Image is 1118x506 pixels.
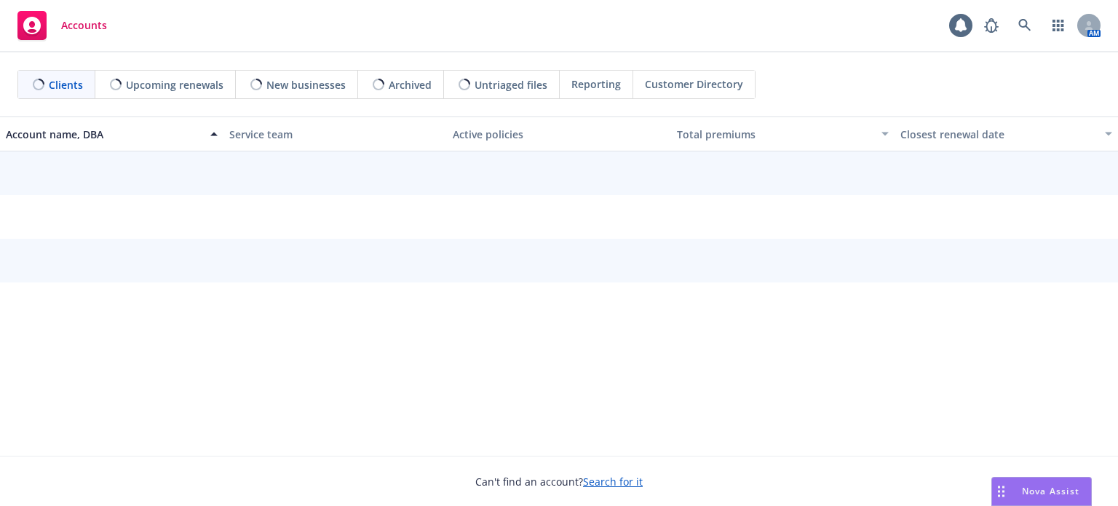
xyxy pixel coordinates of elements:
[677,127,873,142] div: Total premiums
[571,76,621,92] span: Reporting
[49,77,83,92] span: Clients
[1010,11,1039,40] a: Search
[475,77,547,92] span: Untriaged files
[895,116,1118,151] button: Closest renewal date
[266,77,346,92] span: New businesses
[389,77,432,92] span: Archived
[991,477,1092,506] button: Nova Assist
[1044,11,1073,40] a: Switch app
[671,116,895,151] button: Total premiums
[126,77,223,92] span: Upcoming renewals
[977,11,1006,40] a: Report a Bug
[583,475,643,489] a: Search for it
[475,474,643,489] span: Can't find an account?
[229,127,441,142] div: Service team
[645,76,743,92] span: Customer Directory
[992,478,1010,505] div: Drag to move
[900,127,1096,142] div: Closest renewal date
[447,116,670,151] button: Active policies
[12,5,113,46] a: Accounts
[223,116,447,151] button: Service team
[61,20,107,31] span: Accounts
[1022,485,1079,497] span: Nova Assist
[6,127,202,142] div: Account name, DBA
[453,127,665,142] div: Active policies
